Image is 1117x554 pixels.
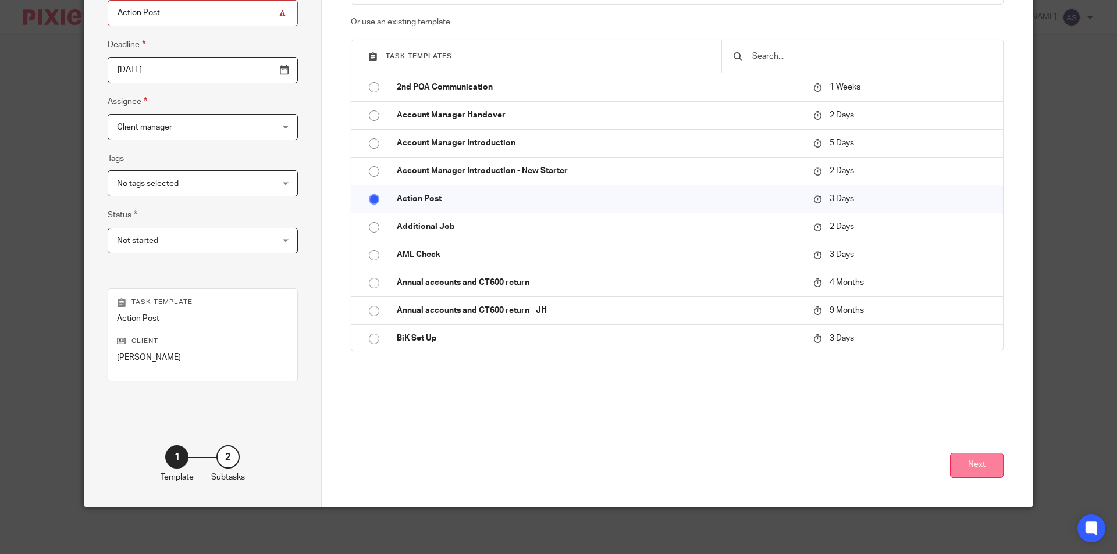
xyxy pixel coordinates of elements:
p: Action Post [117,313,289,324]
span: 3 Days [830,251,854,259]
p: Account Manager Introduction [397,137,802,149]
div: 1 [165,445,188,469]
label: Deadline [108,38,145,51]
span: Task templates [386,53,452,59]
p: Account Manager Handover [397,109,802,121]
p: Client [117,337,289,346]
span: No tags selected [117,180,179,188]
label: Status [108,208,137,221]
input: Pick a date [108,57,298,83]
span: 9 Months [830,306,864,314]
p: Additional Job [397,221,802,233]
p: Annual accounts and CT600 return [397,277,802,288]
label: Assignee [108,95,147,108]
span: 1 Weeks [830,83,860,91]
p: Template [161,471,194,483]
span: 3 Days [830,334,854,342]
p: AML Check [397,249,802,260]
p: Task template [117,298,289,307]
div: 2 [216,445,240,469]
p: Subtasks [211,471,245,483]
span: 3 Days [830,195,854,203]
span: 2 Days [830,223,854,231]
span: Not started [117,237,158,245]
span: Client manager [117,123,172,131]
label: Tags [108,153,124,165]
p: BiK Set Up [397,333,802,344]
p: Annual accounts and CT600 return - JH [397,305,802,316]
button: Next [950,453,1004,478]
p: 2nd POA Communication [397,81,802,93]
p: Action Post [397,193,802,205]
span: 4 Months [830,278,864,287]
p: [PERSON_NAME] [117,352,289,363]
p: Or use an existing template [351,16,1004,28]
span: 5 Days [830,139,854,147]
span: 2 Days [830,111,854,119]
input: Search... [751,50,991,63]
p: Account Manager Introduction - New Starter [397,165,802,177]
span: 2 Days [830,167,854,175]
